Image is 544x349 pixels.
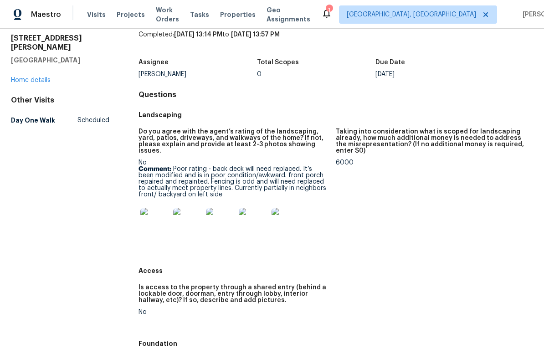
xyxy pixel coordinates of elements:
[139,309,328,315] div: No
[11,34,109,52] h2: [STREET_ADDRESS][PERSON_NAME]
[231,31,280,38] span: [DATE] 13:57 PM
[11,116,55,125] h5: Day One Walk
[347,10,476,19] span: [GEOGRAPHIC_DATA], [GEOGRAPHIC_DATA]
[139,90,533,99] h4: Questions
[11,77,51,83] a: Home details
[267,5,310,24] span: Geo Assignments
[174,31,222,38] span: [DATE] 13:14 PM
[139,110,533,119] h5: Landscaping
[11,96,109,105] div: Other Visits
[139,266,533,275] h5: Access
[77,116,109,125] span: Scheduled
[11,56,109,65] h5: [GEOGRAPHIC_DATA]
[139,159,328,242] div: No
[139,59,169,66] h5: Assignee
[375,59,405,66] h5: Due Date
[139,284,328,303] h5: Is access to the property through a shared entry (behind a lockable door, doorman, entry through ...
[11,112,109,128] a: Day One WalkScheduled
[156,5,179,24] span: Work Orders
[326,5,332,15] div: 1
[336,159,526,166] div: 6000
[257,71,375,77] div: 0
[139,30,533,54] div: Completed: to
[190,11,209,18] span: Tasks
[139,128,328,154] h5: Do you agree with the agent’s rating of the landscaping, yard, patios, driveways, and walkways of...
[139,166,171,172] b: Comment:
[220,10,256,19] span: Properties
[139,339,533,348] h5: Foundation
[87,10,106,19] span: Visits
[31,10,61,19] span: Maestro
[336,128,526,154] h5: Taking into consideration what is scoped for landscaping already, how much additional money is ne...
[139,71,257,77] div: [PERSON_NAME]
[139,166,328,198] p: Poor rating - back deck will need replaced. It’s been modified and is in poor condition/awkward. ...
[257,59,299,66] h5: Total Scopes
[375,71,494,77] div: [DATE]
[117,10,145,19] span: Projects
